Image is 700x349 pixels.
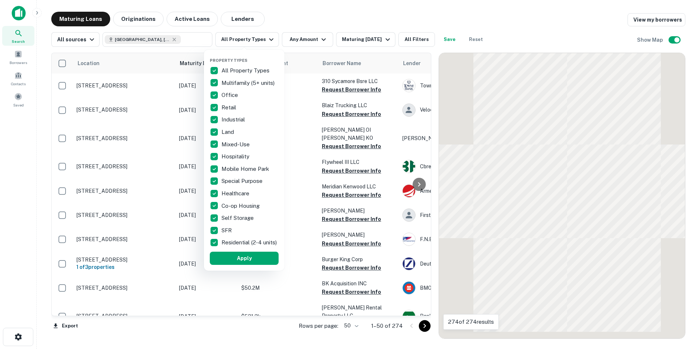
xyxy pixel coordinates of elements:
[221,189,251,198] p: Healthcare
[210,58,247,63] span: Property Types
[221,202,261,210] p: Co-op Housing
[221,238,278,247] p: Residential (2-4 units)
[221,79,276,87] p: Multifamily (5+ units)
[221,115,246,124] p: Industrial
[221,214,255,222] p: Self Storage
[221,165,271,173] p: Mobile Home Park
[663,267,700,302] iframe: Chat Widget
[221,66,271,75] p: All Property Types
[221,103,238,112] p: Retail
[221,91,239,100] p: Office
[221,140,251,149] p: Mixed-Use
[221,128,235,136] p: Land
[221,226,233,235] p: SFR
[221,152,251,161] p: Hospitality
[210,252,279,265] button: Apply
[221,177,264,185] p: Special Purpose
